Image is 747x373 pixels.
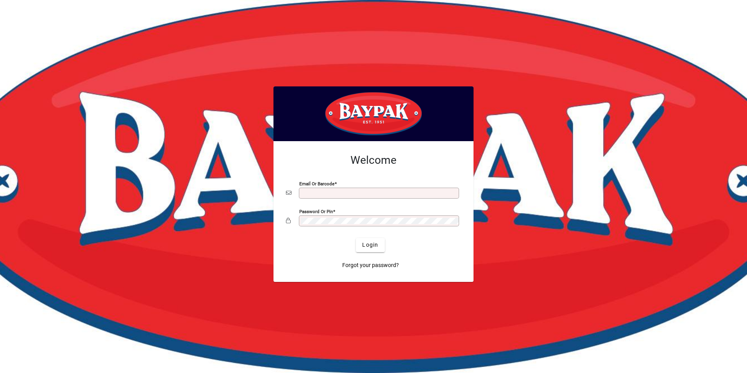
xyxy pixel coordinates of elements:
h2: Welcome [286,154,461,167]
mat-label: Password or Pin [299,208,333,214]
mat-label: Email or Barcode [299,181,334,186]
button: Login [356,238,384,252]
span: Forgot your password? [342,261,399,269]
span: Login [362,241,378,249]
a: Forgot your password? [339,258,402,273]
